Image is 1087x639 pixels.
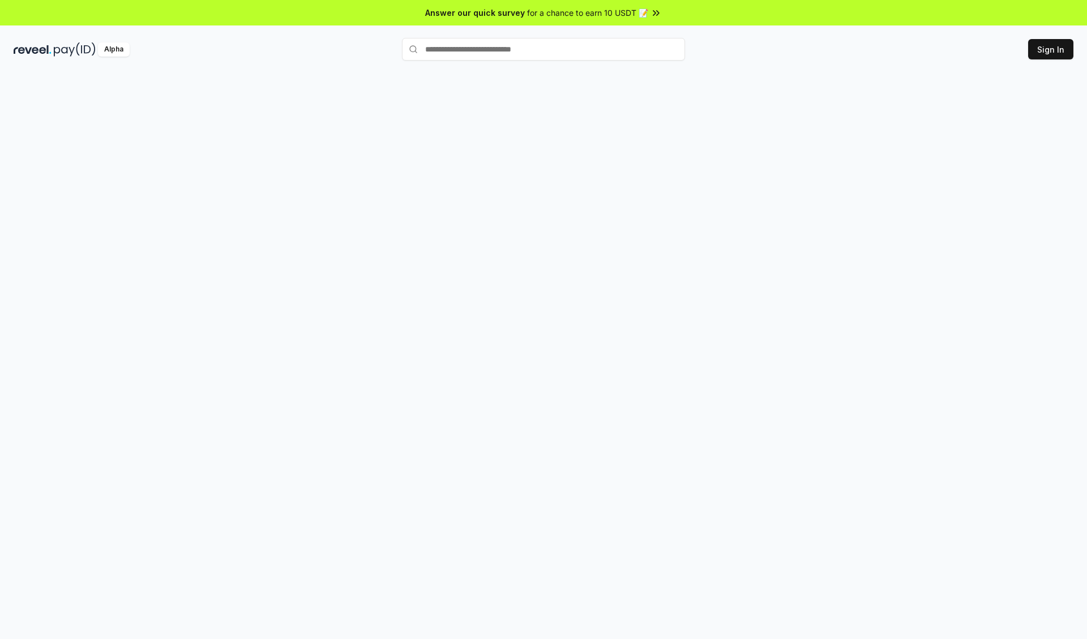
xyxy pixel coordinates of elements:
span: Answer our quick survey [425,7,525,19]
div: Alpha [98,42,130,57]
button: Sign In [1028,39,1073,59]
img: pay_id [54,42,96,57]
img: reveel_dark [14,42,52,57]
span: for a chance to earn 10 USDT 📝 [527,7,648,19]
